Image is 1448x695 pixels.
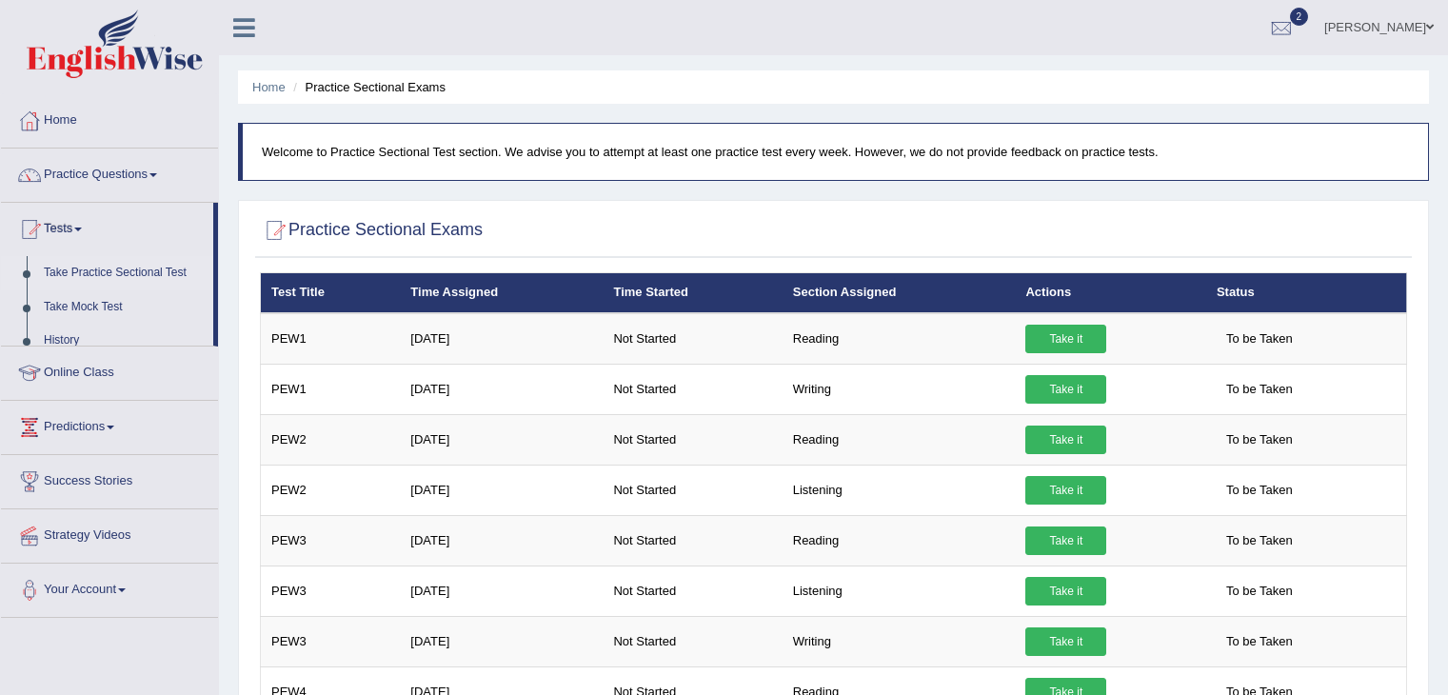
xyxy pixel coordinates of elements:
[1025,375,1106,404] a: Take it
[783,465,1016,515] td: Listening
[1,564,218,611] a: Your Account
[1217,577,1302,606] span: To be Taken
[1015,273,1205,313] th: Actions
[1025,627,1106,656] a: Take it
[1,509,218,557] a: Strategy Videos
[260,216,483,245] h2: Practice Sectional Exams
[400,616,603,666] td: [DATE]
[252,80,286,94] a: Home
[400,465,603,515] td: [DATE]
[1,347,218,394] a: Online Class
[1025,577,1106,606] a: Take it
[261,414,401,465] td: PEW2
[261,273,401,313] th: Test Title
[783,313,1016,365] td: Reading
[261,364,401,414] td: PEW1
[261,313,401,365] td: PEW1
[1,94,218,142] a: Home
[603,616,782,666] td: Not Started
[261,515,401,566] td: PEW3
[262,143,1409,161] p: Welcome to Practice Sectional Test section. We advise you to attempt at least one practice test e...
[1290,8,1309,26] span: 2
[603,414,782,465] td: Not Started
[400,515,603,566] td: [DATE]
[261,465,401,515] td: PEW2
[1217,426,1302,454] span: To be Taken
[1,401,218,448] a: Predictions
[1,203,213,250] a: Tests
[1217,476,1302,505] span: To be Taken
[400,566,603,616] td: [DATE]
[783,616,1016,666] td: Writing
[1025,325,1106,353] a: Take it
[1,455,218,503] a: Success Stories
[35,290,213,325] a: Take Mock Test
[400,313,603,365] td: [DATE]
[603,364,782,414] td: Not Started
[603,465,782,515] td: Not Started
[1217,325,1302,353] span: To be Taken
[400,414,603,465] td: [DATE]
[1217,526,1302,555] span: To be Taken
[603,515,782,566] td: Not Started
[288,78,446,96] li: Practice Sectional Exams
[35,324,213,358] a: History
[1206,273,1407,313] th: Status
[783,566,1016,616] td: Listening
[400,364,603,414] td: [DATE]
[603,566,782,616] td: Not Started
[1,149,218,196] a: Practice Questions
[1025,426,1106,454] a: Take it
[783,364,1016,414] td: Writing
[1217,627,1302,656] span: To be Taken
[783,414,1016,465] td: Reading
[1025,526,1106,555] a: Take it
[1217,375,1302,404] span: To be Taken
[1025,476,1106,505] a: Take it
[603,313,782,365] td: Not Started
[783,515,1016,566] td: Reading
[261,616,401,666] td: PEW3
[783,273,1016,313] th: Section Assigned
[400,273,603,313] th: Time Assigned
[35,256,213,290] a: Take Practice Sectional Test
[261,566,401,616] td: PEW3
[603,273,782,313] th: Time Started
